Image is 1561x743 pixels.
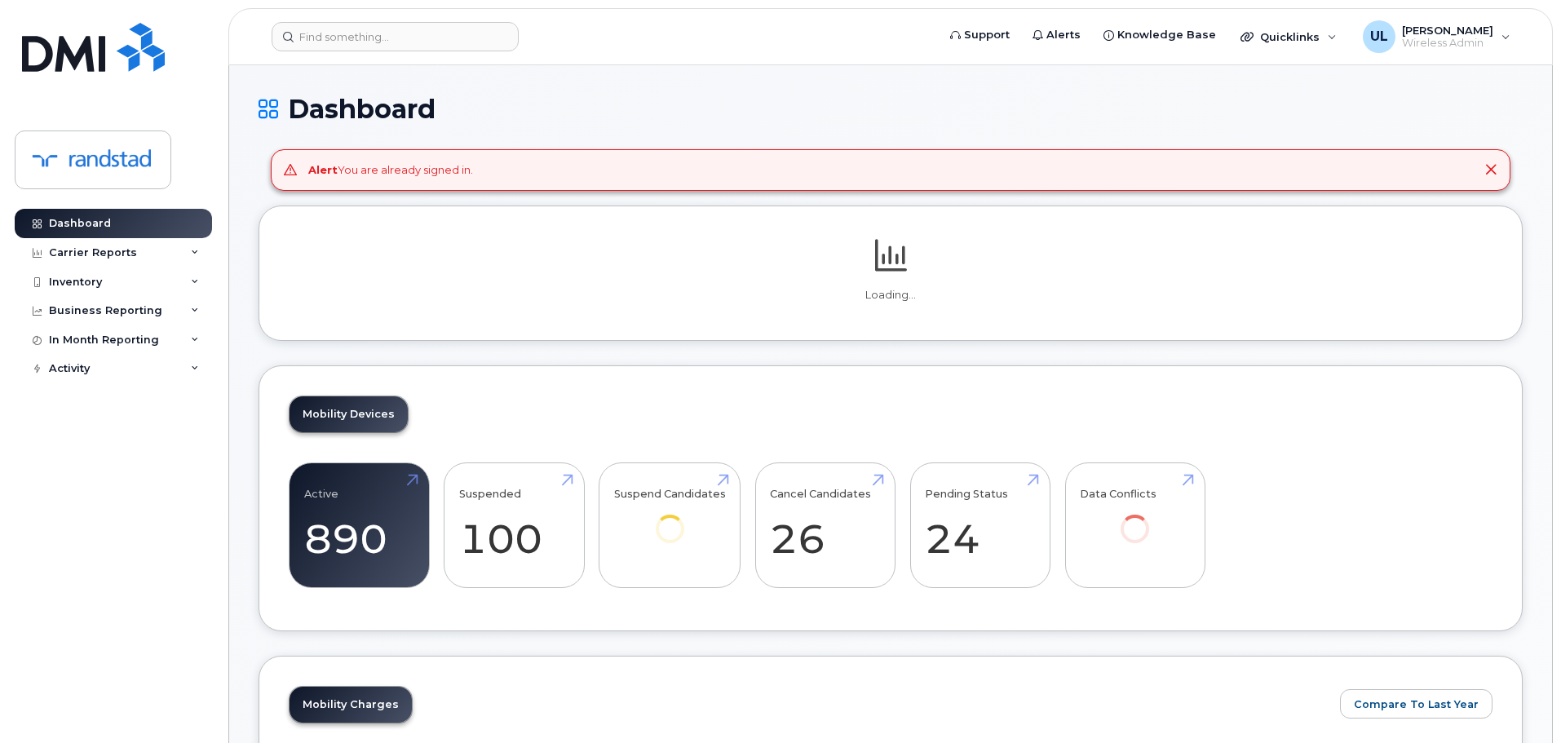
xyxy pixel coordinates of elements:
button: Compare To Last Year [1340,689,1492,719]
p: Loading... [289,288,1492,303]
h1: Dashboard [259,95,1523,123]
div: You are already signed in. [308,162,473,178]
a: Data Conflicts [1080,471,1190,565]
a: Active 890 [304,471,414,579]
a: Suspend Candidates [614,471,726,565]
span: Compare To Last Year [1354,697,1479,712]
a: Pending Status 24 [925,471,1035,579]
a: Suspended 100 [459,471,569,579]
strong: Alert [308,163,338,176]
a: Mobility Charges [290,687,412,723]
a: Mobility Devices [290,396,408,432]
a: Cancel Candidates 26 [770,471,880,579]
